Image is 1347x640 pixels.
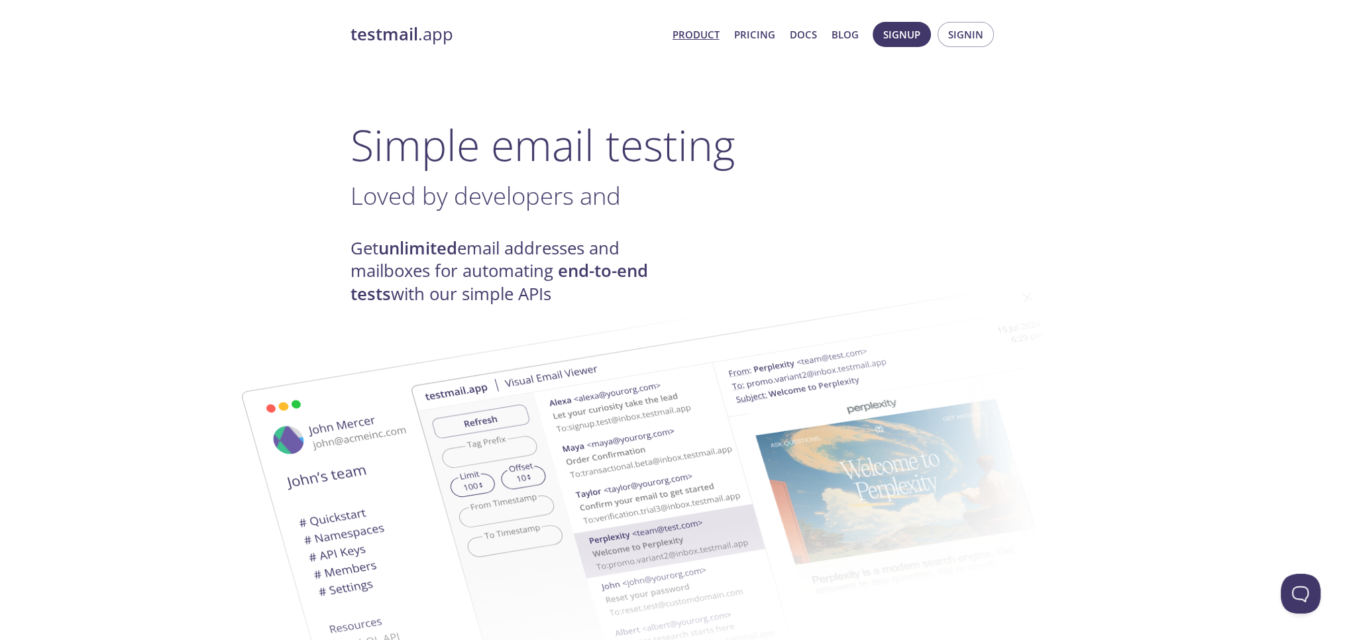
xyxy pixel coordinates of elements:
span: Loved by developers and [350,179,621,212]
span: Signup [883,26,920,43]
span: Signin [948,26,983,43]
strong: end-to-end tests [350,259,648,305]
strong: unlimited [378,237,457,260]
h4: Get email addresses and mailboxes for automating with our simple APIs [350,237,674,305]
a: Pricing [734,26,775,43]
button: Signup [873,22,931,47]
a: Product [673,26,720,43]
a: Docs [790,26,817,43]
button: Signin [938,22,994,47]
a: Blog [832,26,859,43]
iframe: Help Scout Beacon - Open [1281,574,1320,613]
h1: Simple email testing [350,119,997,170]
a: testmail.app [350,23,662,46]
strong: testmail [350,23,418,46]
